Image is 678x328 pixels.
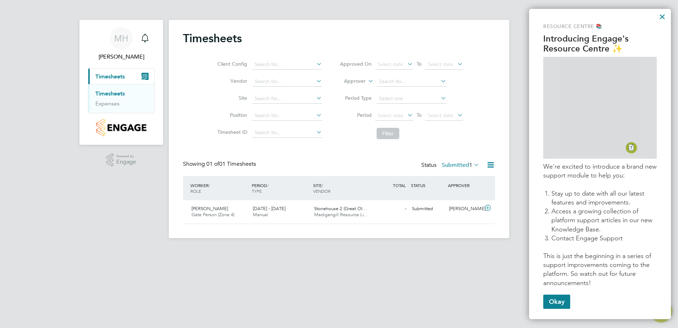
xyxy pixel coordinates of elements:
[252,128,322,138] input: Search for...
[469,162,472,169] span: 1
[209,182,210,188] span: /
[314,212,368,218] span: Madigangill Resource Li…
[116,159,136,165] span: Engage
[377,94,446,104] input: Select one
[215,61,247,67] label: Client Config
[183,31,242,45] h2: Timesheets
[191,212,234,218] span: Gate Person (Zone 4)
[377,128,399,139] button: Filter
[314,206,367,212] span: Stonehouse 2 (Great Ol…
[190,188,201,194] span: ROLE
[215,129,247,135] label: Timesheet ID
[206,160,219,168] span: 01 of
[252,94,322,104] input: Search for...
[415,59,424,69] span: To
[377,77,446,87] input: Search for...
[340,112,372,118] label: Period
[551,189,657,207] li: Stay up to date with all our latest features and improvements.
[215,112,247,118] label: Position
[252,111,322,121] input: Search for...
[378,112,403,119] span: Select date
[446,179,483,192] div: APPROVER
[183,160,257,168] div: Showing
[311,179,373,197] div: SITE
[79,20,163,145] nav: Main navigation
[253,206,285,212] span: [DATE] - [DATE]
[88,53,155,61] span: Mark Howarth
[543,44,657,54] p: Resource Centre ✨
[659,11,666,22] button: Close
[551,234,657,243] li: Contact Engage Support
[313,188,330,194] span: VENDOR
[114,34,128,43] span: MH
[378,61,403,67] span: Select date
[253,212,268,218] span: Manual
[421,160,481,170] div: Status
[442,162,479,169] label: Submitted
[543,23,657,30] p: Resource Centre 📚
[88,27,155,61] a: Go to account details
[334,78,366,85] label: Approver
[393,182,406,188] span: TOTAL
[95,90,125,97] a: Timesheets
[415,110,424,120] span: To
[543,34,657,44] p: Introducing Engage's
[543,295,570,309] button: Okay
[95,100,120,107] a: Expenses
[189,179,250,197] div: WORKER
[206,160,256,168] span: 01 Timesheets
[543,162,657,180] p: We're excited to introduce a brand new support module to help you:
[191,206,228,212] span: [PERSON_NAME]
[250,179,311,197] div: PERIOD
[116,153,136,159] span: Powered by
[428,61,453,67] span: Select date
[409,203,446,215] div: Submitted
[446,203,483,215] div: [PERSON_NAME]
[560,60,640,156] img: GIF of Resource Centre being opened
[252,60,322,70] input: Search for...
[340,61,372,67] label: Approved On
[252,77,322,87] input: Search for...
[95,73,125,80] span: Timesheets
[409,179,446,192] div: STATUS
[322,182,323,188] span: /
[543,252,657,288] p: This is just the beginning in a series of support improvements coming to the platform. So watch o...
[428,112,453,119] span: Select date
[96,119,146,136] img: countryside-properties-logo-retina.png
[340,95,372,101] label: Period Type
[88,119,155,136] a: Go to home page
[215,95,247,101] label: Site
[215,78,247,84] label: Vendor
[252,188,262,194] span: TYPE
[551,207,657,234] li: Access a growing collection of platform support articles in our new Knowledge Base.
[267,182,268,188] span: /
[372,203,409,215] div: -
